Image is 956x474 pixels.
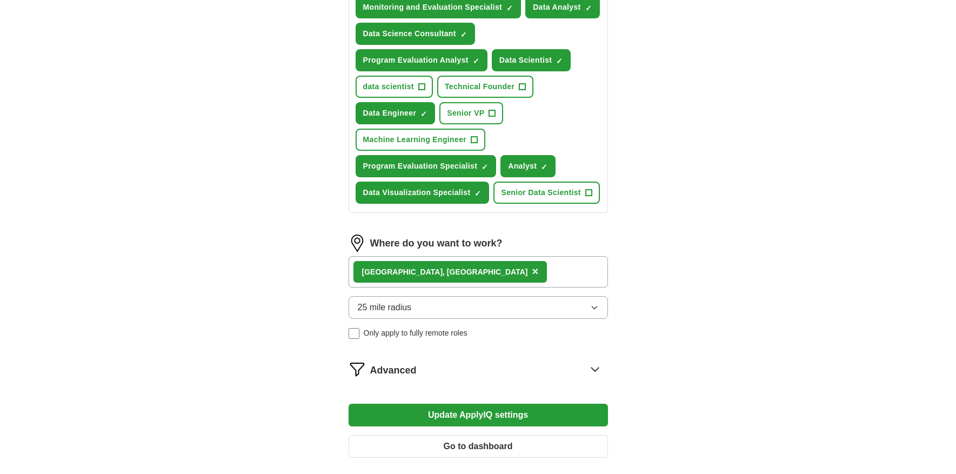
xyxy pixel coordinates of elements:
[493,182,599,204] button: Senior Data Scientist
[556,57,563,65] span: ✓
[474,189,481,198] span: ✓
[349,404,608,426] button: Update ApplyIQ settings
[499,55,552,66] span: Data Scientist
[363,187,471,198] span: Data Visualization Specialist
[541,163,547,171] span: ✓
[363,28,456,39] span: Data Science Consultant
[445,81,514,92] span: Technical Founder
[439,102,503,124] button: Senior VP
[585,4,592,12] span: ✓
[500,155,556,177] button: Analyst✓
[473,57,479,65] span: ✓
[363,55,469,66] span: Program Evaluation Analyst
[363,2,503,13] span: Monitoring and Evaluation Specialist
[363,81,414,92] span: data scientist
[356,129,486,151] button: Machine Learning Engineer
[492,49,571,71] button: Data Scientist✓
[363,161,478,172] span: Program Evaluation Specialist
[532,264,538,280] button: ×
[356,155,497,177] button: Program Evaluation Specialist✓
[437,76,533,98] button: Technical Founder
[363,108,417,119] span: Data Engineer
[349,235,366,252] img: location.png
[362,266,528,278] div: [GEOGRAPHIC_DATA], [GEOGRAPHIC_DATA]
[349,328,359,339] input: Only apply to fully remote roles
[364,328,467,339] span: Only apply to fully remote roles
[358,301,412,314] span: 25 mile radius
[356,23,475,45] button: Data Science Consultant✓
[482,163,488,171] span: ✓
[506,4,513,12] span: ✓
[533,2,581,13] span: Data Analyst
[356,102,436,124] button: Data Engineer✓
[420,110,427,118] span: ✓
[349,296,608,319] button: 25 mile radius
[508,161,537,172] span: Analyst
[349,435,608,458] button: Go to dashboard
[447,108,484,119] span: Senior VP
[501,187,580,198] span: Senior Data Scientist
[356,182,490,204] button: Data Visualization Specialist✓
[532,265,538,277] span: ×
[356,76,433,98] button: data scientist
[370,363,417,378] span: Advanced
[460,30,467,39] span: ✓
[356,49,487,71] button: Program Evaluation Analyst✓
[349,360,366,378] img: filter
[370,236,503,251] label: Where do you want to work?
[363,134,467,145] span: Machine Learning Engineer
